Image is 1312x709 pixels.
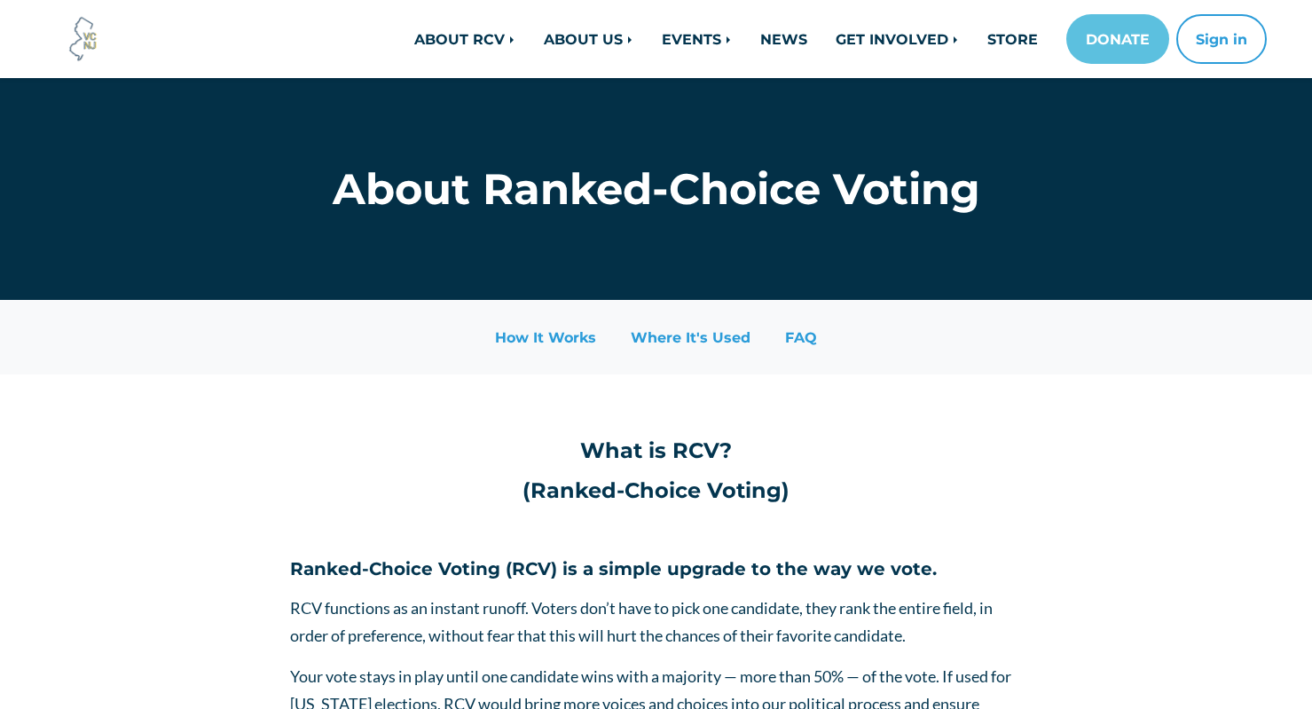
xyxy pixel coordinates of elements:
strong: What is RCV? [580,437,732,463]
a: ABOUT RCV [400,21,530,57]
a: FAQ [769,321,833,353]
span: RCV functions as an instant runoff. Voters don’t have to pick one candidate, they rank the entire... [290,598,993,645]
a: GET INVOLVED [821,21,973,57]
h1: About Ranked-Choice Voting [290,163,1022,215]
a: STORE [973,21,1052,57]
strong: Ranked-Choice Voting (RCV) is a simple upgrade to the way we vote. [290,558,937,579]
a: How It Works [479,321,612,353]
a: EVENTS [648,21,746,57]
nav: Main navigation [277,14,1267,64]
a: ABOUT US [530,21,648,57]
a: DONATE [1066,14,1169,64]
a: Where It's Used [615,321,766,353]
a: NEWS [746,21,821,57]
img: Voter Choice NJ [59,15,107,63]
button: Sign in or sign up [1176,14,1267,64]
strong: (Ranked-Choice Voting) [522,477,790,503]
